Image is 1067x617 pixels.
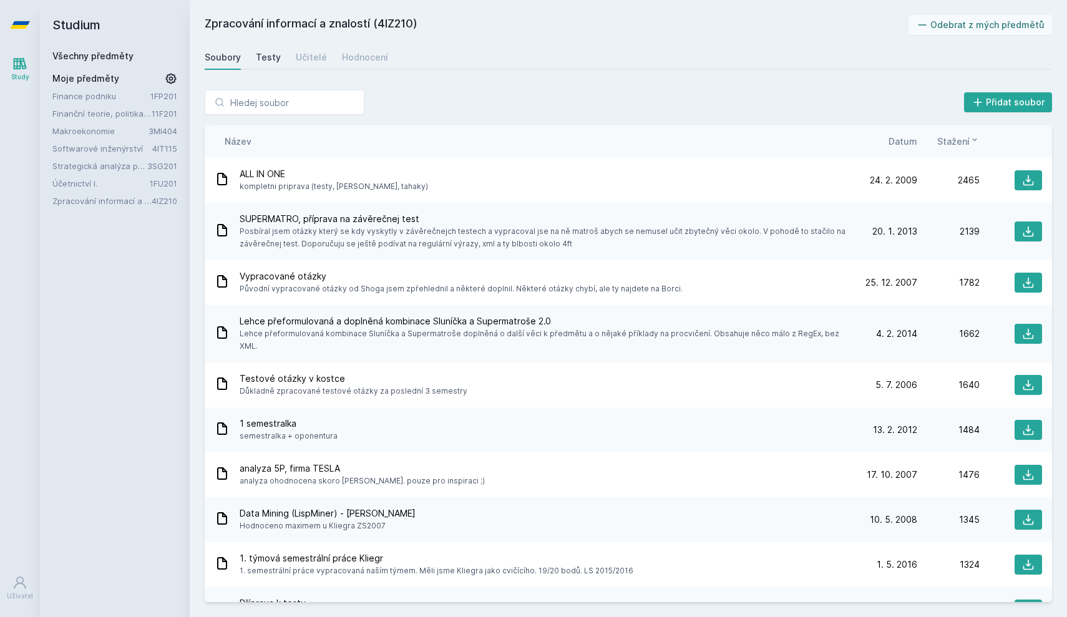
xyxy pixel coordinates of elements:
div: 2465 [917,174,980,187]
div: Učitelé [296,51,327,64]
button: Název [225,135,251,148]
span: Příprava k testu [240,597,411,610]
div: 2139 [917,225,980,238]
span: 1. 5. 2016 [877,558,917,571]
span: 1 semestralka [240,417,338,430]
span: 5. 7. 2006 [875,379,917,391]
a: 4IZ210 [152,196,177,206]
a: 3MI404 [149,126,177,136]
a: 1FP201 [150,91,177,101]
a: Uživatel [2,569,37,607]
span: ALL IN ONE [240,168,428,180]
div: 1782 [917,276,980,289]
a: Hodnocení [342,45,388,70]
div: 1640 [917,379,980,391]
a: 4IT115 [152,143,177,153]
a: 11F201 [152,109,177,119]
span: 17. 10. 2007 [867,469,917,481]
div: 1324 [917,558,980,571]
div: 1662 [917,328,980,340]
a: Učitelé [296,45,327,70]
span: analyza 5P, firma TESLA [240,462,485,475]
span: 4. 2. 2014 [876,328,917,340]
span: Důkladně zpracované testové otázky za poslední 3 semestry [240,385,467,397]
a: 1FU201 [150,178,177,188]
a: Testy [256,45,281,70]
a: Study [2,50,37,88]
span: 20. 1. 2013 [872,225,917,238]
a: Finance podniku [52,90,150,102]
span: 24. 2. 2009 [870,174,917,187]
span: Moje předměty [52,72,119,85]
div: 1345 [917,513,980,526]
div: Testy [256,51,281,64]
span: Lehce přeformulovaná a doplněná kombinace Sluníčka a Supermatroše 2.0 [240,315,850,328]
span: Vypracované otázky [240,270,683,283]
span: Testové otázky v kostce [240,372,467,385]
input: Hledej soubor [205,90,364,115]
span: semestralka + oponentura [240,430,338,442]
button: Přidat soubor [964,92,1053,112]
span: Původní vypracované otázky od Shoga jsem zpřehlednil a některé doplnil. Některé otázky chybí, ale... [240,283,683,295]
span: SUPERMATRO, příprava na závěrečnej test [240,213,850,225]
h2: Zpracování informací a znalostí (4IZ210) [205,15,909,35]
a: Softwarové inženýrství [52,142,152,155]
span: kompletni priprava (testy, [PERSON_NAME], tahaky) [240,180,428,193]
a: Všechny předměty [52,51,134,61]
div: Uživatel [7,591,33,601]
a: Makroekonomie [52,125,149,137]
button: Odebrat z mých předmětů [909,15,1053,35]
span: Hodnoceno maximem u Kliegra ZS2007 [240,520,416,532]
button: Datum [889,135,917,148]
div: Soubory [205,51,241,64]
a: Zpracování informací a znalostí [52,195,152,207]
a: Účetnictví I. [52,177,150,190]
div: Study [11,72,29,82]
span: Data Mining (LispMiner) - [PERSON_NAME] [240,507,416,520]
div: 1476 [917,469,980,481]
span: Stažení [937,135,970,148]
div: 1484 [917,424,980,436]
button: Stažení [937,135,980,148]
div: Hodnocení [342,51,388,64]
span: 1. semestrální práce vypracovaná naším týmem. Měli jsme Kliegra jako cvičícího. 19/20 bodů. LS 20... [240,565,633,577]
span: Posbíral jsem otázky který se kdy vyskytly v závěrečnejch testech a vypracoval jse na ně matroš a... [240,225,850,250]
span: Lehce přeformulovaná kombinace Sluníčka a Supermatroše doplněná o další věci k předmětu a o nějak... [240,328,850,352]
span: 25. 12. 2007 [865,276,917,289]
span: 10. 5. 2008 [870,513,917,526]
span: 13. 2. 2012 [873,424,917,436]
span: 1. týmová semestrální práce Kliegr [240,552,633,565]
span: analyza ohodnocena skoro [PERSON_NAME]. pouze pro inspiraci ;) [240,475,485,487]
a: Finanční teorie, politika a instituce [52,107,152,120]
a: Soubory [205,45,241,70]
a: Strategická analýza pro informatiky a statistiky [52,160,147,172]
a: 3SG201 [147,161,177,171]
